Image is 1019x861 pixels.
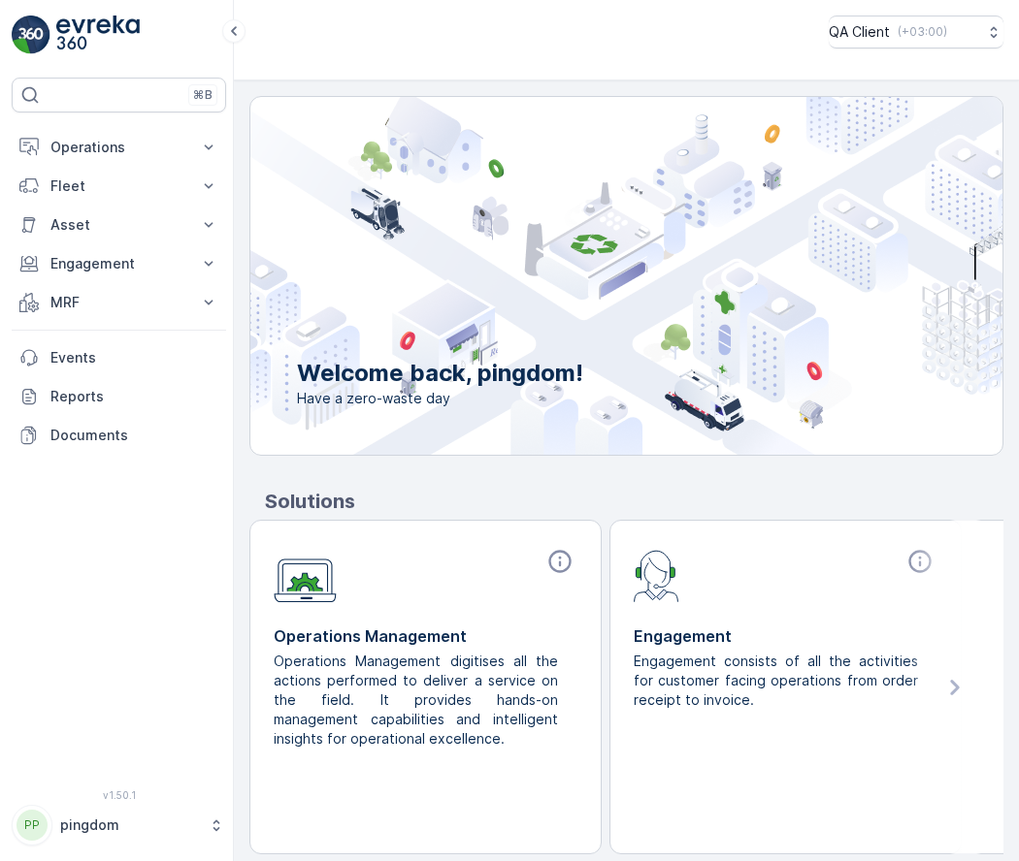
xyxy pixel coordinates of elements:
p: Operations [50,138,187,157]
p: Fleet [50,176,187,196]
p: MRF [50,293,187,312]
p: pingdom [60,815,199,835]
p: Operations Management [274,624,577,648]
button: Asset [12,206,226,244]
p: ( +03:00 ) [898,24,947,40]
button: QA Client(+03:00) [829,16,1003,48]
p: Solutions [265,487,1003,516]
a: Documents [12,416,226,455]
p: ⌘B [193,87,213,103]
p: Engagement [634,624,937,648]
button: MRF [12,283,226,322]
button: Fleet [12,167,226,206]
p: Engagement consists of all the activities for customer facing operations from order receipt to in... [634,652,922,710]
img: module-icon [634,548,679,602]
div: PP [16,810,48,841]
button: PPpingdom [12,805,226,845]
p: Reports [50,387,218,406]
p: Asset [50,215,187,235]
p: Events [50,348,218,367]
button: Operations [12,128,226,167]
a: Reports [12,377,226,416]
p: Documents [50,426,218,445]
p: QA Client [829,22,890,42]
span: Have a zero-waste day [297,389,583,408]
button: Engagement [12,244,226,283]
img: city illustration [163,97,1003,455]
img: module-icon [274,548,337,603]
p: Operations Management digitises all the actions performed to deliver a service on the field. It p... [274,652,562,749]
p: Engagement [50,254,187,273]
img: logo_light-DOdMpM7g.png [56,16,140,54]
p: Welcome back, pingdom! [297,358,583,389]
span: v 1.50.1 [12,789,226,801]
a: Events [12,338,226,377]
img: logo [12,16,50,54]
